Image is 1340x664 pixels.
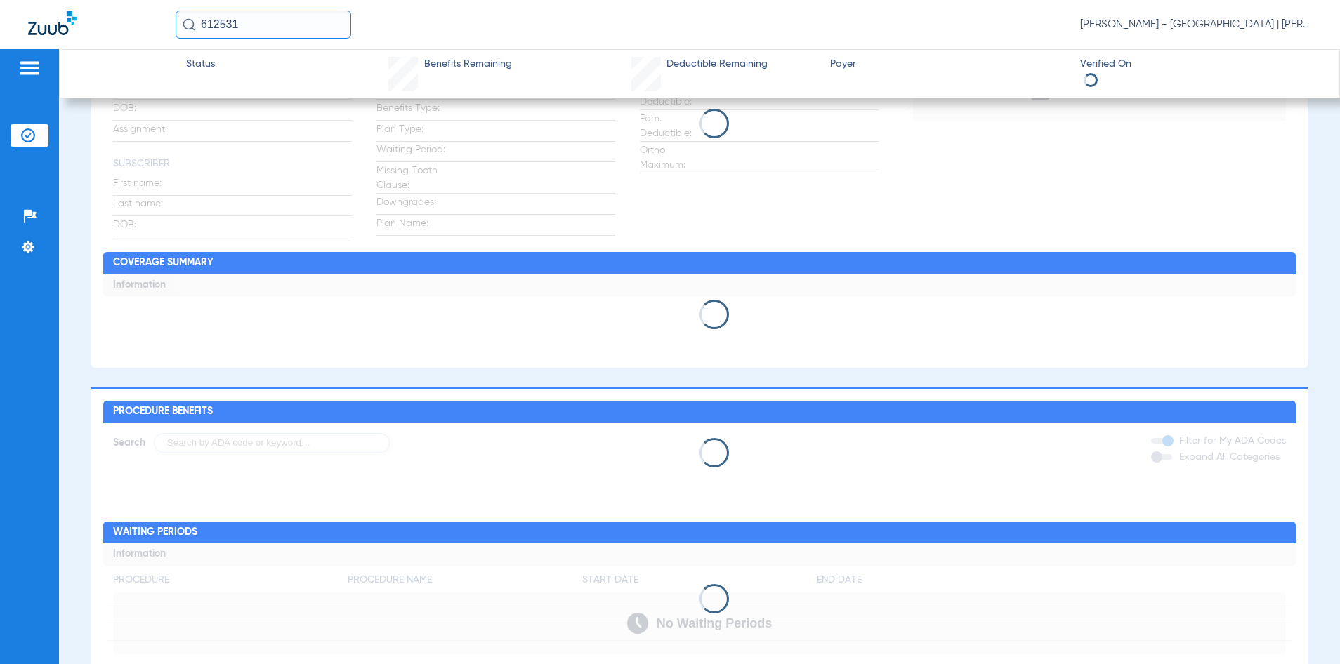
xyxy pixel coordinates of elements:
h2: Waiting Periods [103,522,1296,544]
h2: Coverage Summary [103,252,1296,274]
span: [PERSON_NAME] - [GEOGRAPHIC_DATA] | [PERSON_NAME] [1080,18,1312,32]
span: Verified On [1080,57,1318,72]
img: Zuub Logo [28,11,77,35]
span: Payer [830,57,1068,72]
span: Status [186,57,215,72]
span: Benefits Remaining [424,57,512,72]
img: hamburger-icon [18,60,41,77]
iframe: Chat Widget [1270,597,1340,664]
span: Deductible Remaining [666,57,768,72]
input: Search for patients [176,11,351,39]
img: Search Icon [183,18,195,31]
h2: Procedure Benefits [103,401,1296,423]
